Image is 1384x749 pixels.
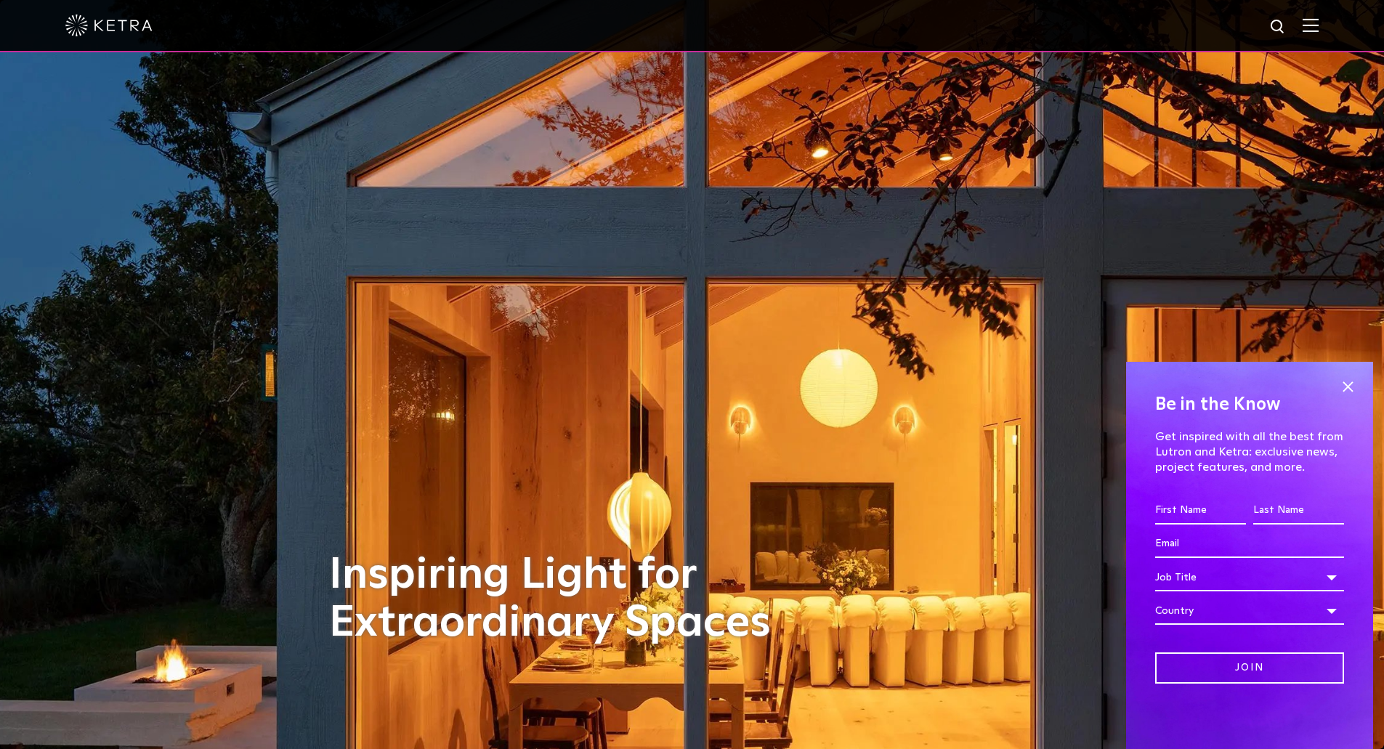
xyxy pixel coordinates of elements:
img: Hamburger%20Nav.svg [1303,18,1319,32]
img: ketra-logo-2019-white [65,15,153,36]
div: Job Title [1155,564,1344,591]
img: search icon [1269,18,1287,36]
h1: Inspiring Light for Extraordinary Spaces [329,551,801,647]
input: First Name [1155,497,1246,525]
div: Country [1155,597,1344,625]
input: Join [1155,652,1344,684]
h4: Be in the Know [1155,391,1344,418]
p: Get inspired with all the best from Lutron and Ketra: exclusive news, project features, and more. [1155,429,1344,474]
input: Last Name [1253,497,1344,525]
input: Email [1155,530,1344,558]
